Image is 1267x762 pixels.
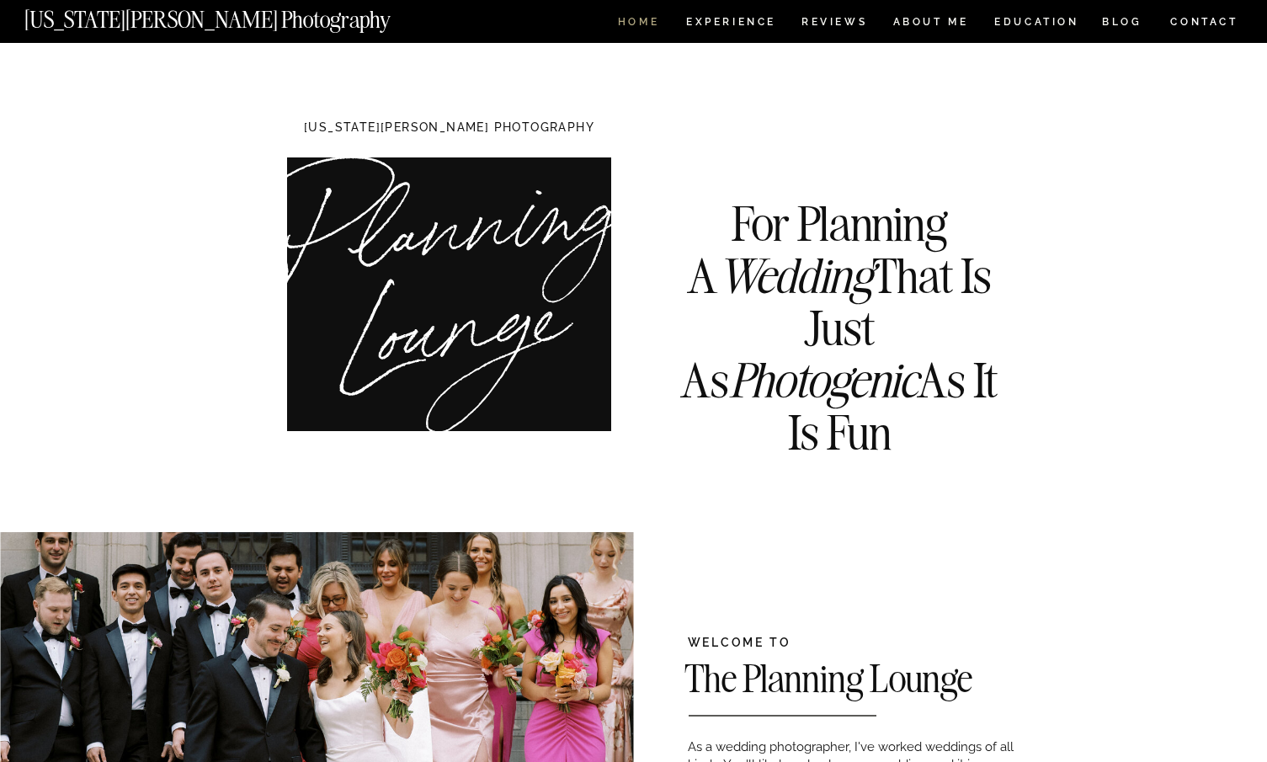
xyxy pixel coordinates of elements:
a: ABOUT ME [892,17,969,31]
a: [US_STATE][PERSON_NAME] Photography [24,8,447,23]
a: HOME [615,17,663,31]
a: REVIEWS [801,17,865,31]
h2: WELCOME TO [688,637,1012,652]
a: CONTACT [1169,13,1239,31]
h1: Planning Lounge [269,180,641,370]
h2: The Planning Lounge [684,659,1129,705]
h1: [US_STATE][PERSON_NAME] PHOTOGRAPHY [277,121,622,137]
h3: For Planning A That Is Just As As It Is Fun [663,198,1016,391]
a: BLOG [1102,17,1142,31]
a: Experience [686,17,775,31]
i: Photogenic [729,350,918,410]
a: EDUCATION [993,17,1081,31]
i: Wedding [717,246,872,306]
